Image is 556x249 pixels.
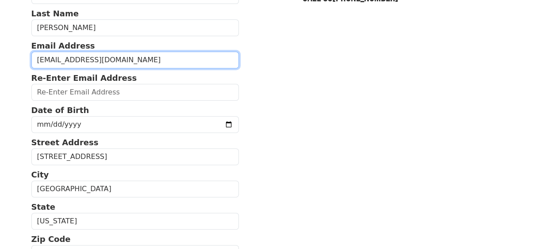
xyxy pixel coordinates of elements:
strong: Street Address [31,138,99,147]
input: Street Address [31,148,239,165]
strong: City [31,170,49,179]
strong: State [31,202,56,211]
strong: Last Name [31,9,79,18]
input: Re-Enter Email Address [31,84,239,101]
strong: Re-Enter Email Address [31,73,137,83]
strong: Zip Code [31,234,71,244]
input: Email Address [31,52,239,68]
strong: Email Address [31,41,95,50]
strong: Date of Birth [31,106,89,115]
input: Last Name [31,19,239,36]
input: City [31,181,239,197]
